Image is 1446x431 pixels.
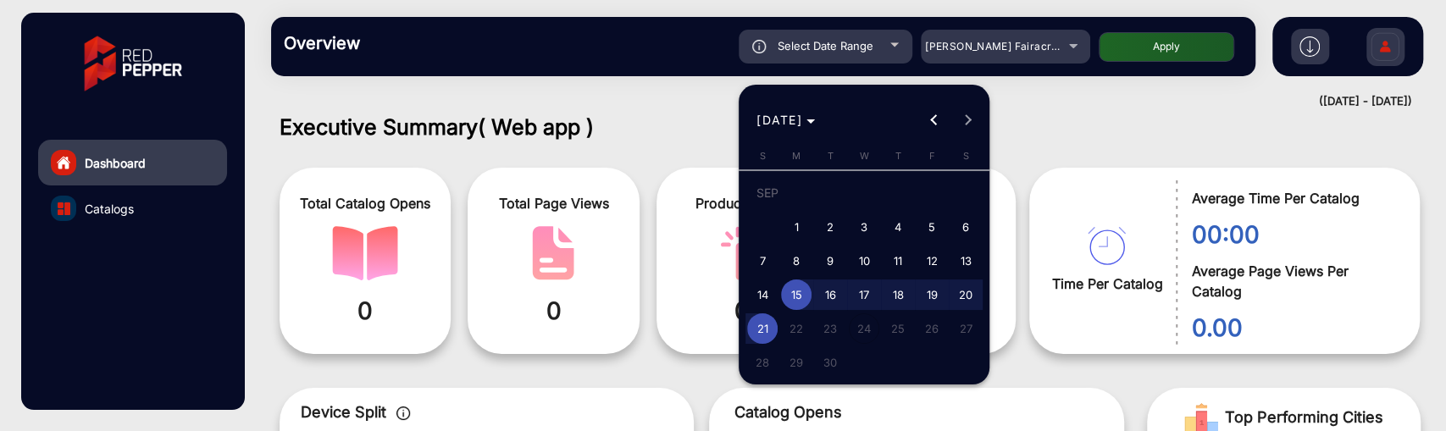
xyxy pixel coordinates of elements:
button: September 8, 2025 [779,244,813,278]
button: September 5, 2025 [915,210,949,244]
span: M [792,150,801,162]
button: September 30, 2025 [813,345,847,379]
span: 30 [815,347,845,378]
span: 17 [849,279,879,310]
button: September 23, 2025 [813,312,847,345]
span: 13 [950,246,981,276]
button: September 11, 2025 [881,244,915,278]
button: September 26, 2025 [915,312,949,345]
button: September 28, 2025 [745,345,779,379]
span: 3 [849,212,879,242]
button: September 6, 2025 [949,210,983,244]
button: September 7, 2025 [745,244,779,278]
button: September 9, 2025 [813,244,847,278]
button: September 12, 2025 [915,244,949,278]
button: September 18, 2025 [881,278,915,312]
span: 2 [815,212,845,242]
button: September 20, 2025 [949,278,983,312]
span: 15 [781,279,812,310]
span: T [895,150,900,162]
button: September 19, 2025 [915,278,949,312]
span: 19 [917,279,947,310]
button: September 29, 2025 [779,345,813,379]
span: 7 [747,246,778,276]
span: T [827,150,833,162]
button: September 15, 2025 [779,278,813,312]
td: SEP [745,176,983,210]
span: 21 [747,313,778,344]
span: 1 [781,212,812,242]
span: 12 [917,246,947,276]
span: 9 [815,246,845,276]
span: 14 [747,279,778,310]
button: September 10, 2025 [847,244,881,278]
button: September 3, 2025 [847,210,881,244]
span: 16 [815,279,845,310]
span: S [962,150,968,162]
button: September 25, 2025 [881,312,915,345]
button: Choose month and year [750,105,822,135]
button: September 14, 2025 [745,278,779,312]
button: September 2, 2025 [813,210,847,244]
span: 5 [917,212,947,242]
button: September 16, 2025 [813,278,847,312]
button: September 4, 2025 [881,210,915,244]
span: 23 [815,313,845,344]
button: September 27, 2025 [949,312,983,345]
button: September 21, 2025 [745,312,779,345]
button: September 1, 2025 [779,210,813,244]
span: 28 [747,347,778,378]
span: 27 [950,313,981,344]
span: 22 [781,313,812,344]
span: 20 [950,279,981,310]
button: September 22, 2025 [779,312,813,345]
span: 10 [849,246,879,276]
span: 11 [883,246,913,276]
span: 24 [849,313,879,344]
span: 8 [781,246,812,276]
span: 18 [883,279,913,310]
span: 25 [883,313,913,344]
span: [DATE] [756,113,802,127]
button: Previous month [917,103,951,137]
button: September 24, 2025 [847,312,881,345]
span: 6 [950,212,981,242]
span: 4 [883,212,913,242]
span: S [759,150,765,162]
button: September 17, 2025 [847,278,881,312]
span: F [928,150,934,162]
span: W [859,150,868,162]
span: 29 [781,347,812,378]
button: September 13, 2025 [949,244,983,278]
span: 26 [917,313,947,344]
